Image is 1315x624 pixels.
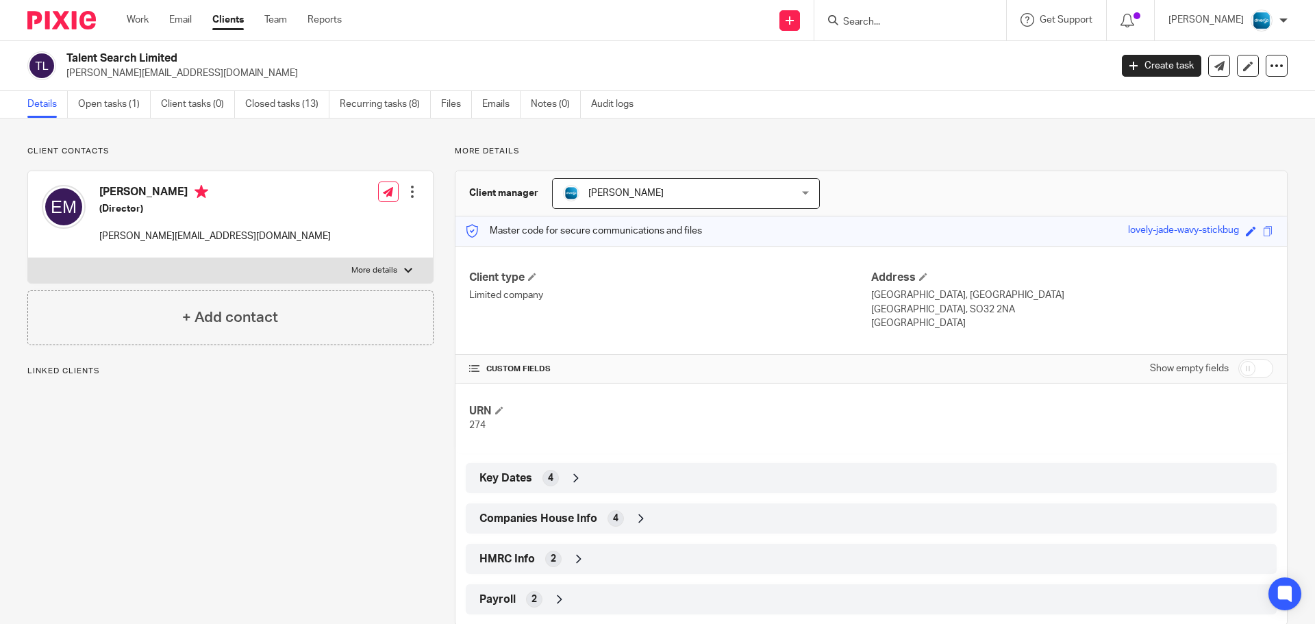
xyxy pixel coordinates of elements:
[308,13,342,27] a: Reports
[66,66,1101,80] p: [PERSON_NAME][EMAIL_ADDRESS][DOMAIN_NAME]
[469,186,538,200] h3: Client manager
[588,188,664,198] span: [PERSON_NAME]
[455,146,1288,157] p: More details
[551,552,556,566] span: 2
[871,316,1273,330] p: [GEOGRAPHIC_DATA]
[563,185,579,201] img: Diverso%20logo.png
[466,224,702,238] p: Master code for secure communications and files
[1122,55,1201,77] a: Create task
[161,91,235,118] a: Client tasks (0)
[99,229,331,243] p: [PERSON_NAME][EMAIL_ADDRESS][DOMAIN_NAME]
[27,51,56,80] img: svg%3E
[479,512,597,526] span: Companies House Info
[27,146,434,157] p: Client contacts
[1128,223,1239,239] div: lovely-jade-wavy-stickbug
[479,471,532,486] span: Key Dates
[871,271,1273,285] h4: Address
[264,13,287,27] a: Team
[127,13,149,27] a: Work
[27,366,434,377] p: Linked clients
[482,91,521,118] a: Emails
[479,592,516,607] span: Payroll
[1040,15,1092,25] span: Get Support
[340,91,431,118] a: Recurring tasks (8)
[27,91,68,118] a: Details
[27,11,96,29] img: Pixie
[469,288,871,302] p: Limited company
[66,51,894,66] h2: Talent Search Limited
[548,471,553,485] span: 4
[78,91,151,118] a: Open tasks (1)
[195,185,208,199] i: Primary
[871,303,1273,316] p: [GEOGRAPHIC_DATA], SO32 2NA
[591,91,644,118] a: Audit logs
[245,91,329,118] a: Closed tasks (13)
[479,552,535,566] span: HMRC Info
[42,185,86,229] img: svg%3E
[1168,13,1244,27] p: [PERSON_NAME]
[531,91,581,118] a: Notes (0)
[469,364,871,375] h4: CUSTOM FIELDS
[1251,10,1273,32] img: Diverso%20logo.png
[441,91,472,118] a: Files
[469,404,871,419] h4: URN
[1150,362,1229,375] label: Show empty fields
[842,16,965,29] input: Search
[99,202,331,216] h5: (Director)
[182,307,278,328] h4: + Add contact
[212,13,244,27] a: Clients
[99,185,331,202] h4: [PERSON_NAME]
[469,271,871,285] h4: Client type
[613,512,618,525] span: 4
[871,288,1273,302] p: [GEOGRAPHIC_DATA], [GEOGRAPHIC_DATA]
[351,265,397,276] p: More details
[531,592,537,606] span: 2
[469,421,486,430] span: 274
[169,13,192,27] a: Email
